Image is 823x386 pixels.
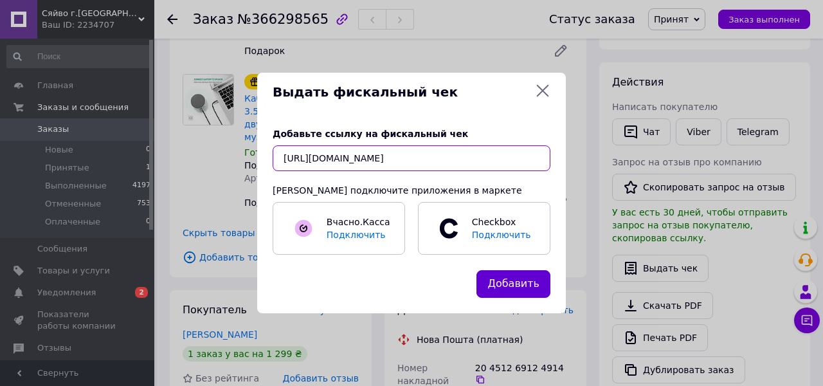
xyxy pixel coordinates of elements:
span: Подключить [327,230,386,240]
span: Добавьте ссылку на фискальный чек [273,129,468,139]
input: URL чека [273,145,550,171]
button: Добавить [476,270,550,298]
span: Выдать фискальный чек [273,83,530,102]
a: CheckboxПодключить [418,202,550,255]
span: Подключить [472,230,531,240]
div: [PERSON_NAME] подключите приложения в маркете [273,184,550,197]
span: Checkbox [466,216,536,241]
a: Вчасно.КассаПодключить [273,202,405,255]
span: Вчасно.Касса [327,217,390,227]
